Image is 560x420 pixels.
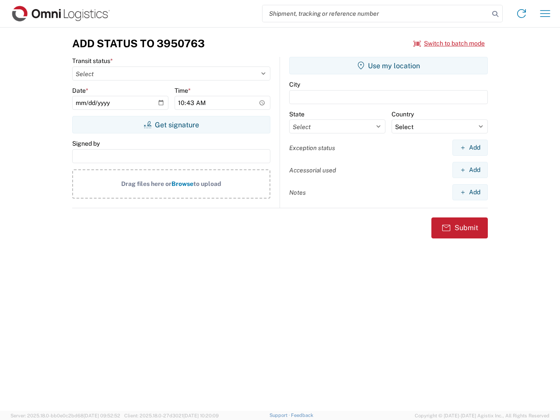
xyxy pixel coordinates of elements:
[289,57,488,74] button: Use my location
[413,36,485,51] button: Switch to batch mode
[289,189,306,196] label: Notes
[72,116,270,133] button: Get signature
[262,5,489,22] input: Shipment, tracking or reference number
[10,413,120,418] span: Server: 2025.18.0-bb0e0c2bd68
[431,217,488,238] button: Submit
[72,57,113,65] label: Transit status
[291,413,313,418] a: Feedback
[72,140,100,147] label: Signed by
[124,413,219,418] span: Client: 2025.18.0-27d3021
[72,37,205,50] h3: Add Status to 3950763
[84,413,120,418] span: [DATE] 09:52:52
[171,180,193,187] span: Browse
[289,166,336,174] label: Accessorial used
[175,87,191,94] label: Time
[183,413,219,418] span: [DATE] 10:20:09
[289,80,300,88] label: City
[193,180,221,187] span: to upload
[392,110,414,118] label: Country
[452,162,488,178] button: Add
[121,180,171,187] span: Drag files here or
[452,184,488,200] button: Add
[269,413,291,418] a: Support
[72,87,88,94] label: Date
[289,110,304,118] label: State
[452,140,488,156] button: Add
[415,412,549,420] span: Copyright © [DATE]-[DATE] Agistix Inc., All Rights Reserved
[289,144,335,152] label: Exception status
